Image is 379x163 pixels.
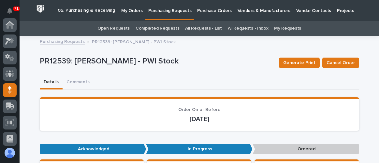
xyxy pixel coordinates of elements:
[322,58,359,68] button: Cancel Order
[34,3,46,15] img: Workspace Logo
[136,21,179,36] a: Completed Requests
[48,115,351,123] p: [DATE]
[40,76,63,89] button: Details
[185,21,222,36] a: All Requests - List
[274,21,301,36] a: My Requests
[97,21,130,36] a: Open Requests
[63,76,94,89] button: Comments
[3,146,17,160] button: users-avatar
[3,4,17,18] button: Notifications
[279,58,320,68] button: Generate Print
[92,38,176,45] p: PR12539: [PERSON_NAME] - PWI Stock
[40,144,146,155] p: Acknowledged
[58,8,115,13] h2: 05. Purchasing & Receiving
[14,6,19,11] p: 71
[40,37,85,45] a: Purchasing Requests
[253,144,359,155] p: Ordered
[146,144,253,155] p: In Progress
[178,107,221,112] span: Order On or Before
[283,59,315,67] span: Generate Print
[327,59,355,67] span: Cancel Order
[8,8,17,18] div: Notifications71
[228,21,269,36] a: All Requests - Inbox
[40,57,274,66] p: PR12539: [PERSON_NAME] - PWI Stock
